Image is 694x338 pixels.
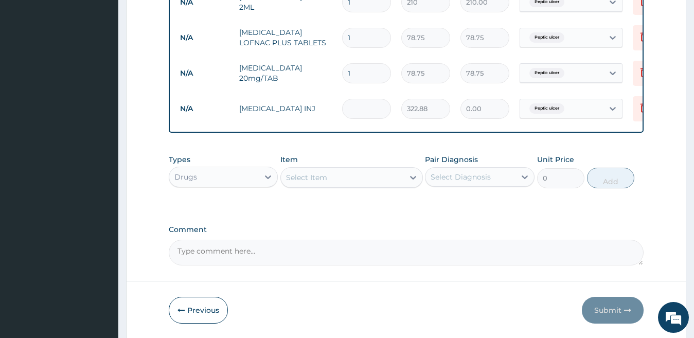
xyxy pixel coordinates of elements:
td: N/A [175,99,234,118]
button: Add [587,168,634,188]
div: Select Item [286,172,327,183]
div: Drugs [174,172,197,182]
td: [MEDICAL_DATA] INJ [234,98,337,119]
label: Unit Price [537,154,574,165]
td: [MEDICAL_DATA] LOFNAC PLUS TABLETS [234,22,337,53]
button: Previous [169,297,228,324]
textarea: Type your message and hit 'Enter' [5,227,196,263]
div: Minimize live chat window [169,5,193,30]
label: Pair Diagnosis [425,154,478,165]
span: We're online! [60,102,142,206]
span: Peptic ulcer [529,103,564,114]
td: [MEDICAL_DATA] 20mg/TAB [234,58,337,88]
td: N/A [175,64,234,83]
label: Comment [169,225,644,234]
img: d_794563401_company_1708531726252_794563401 [19,51,42,77]
span: Peptic ulcer [529,68,564,78]
button: Submit [582,297,644,324]
span: Peptic ulcer [529,32,564,43]
div: Chat with us now [54,58,173,71]
label: Types [169,155,190,164]
div: Select Diagnosis [431,172,491,182]
td: N/A [175,28,234,47]
label: Item [280,154,298,165]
